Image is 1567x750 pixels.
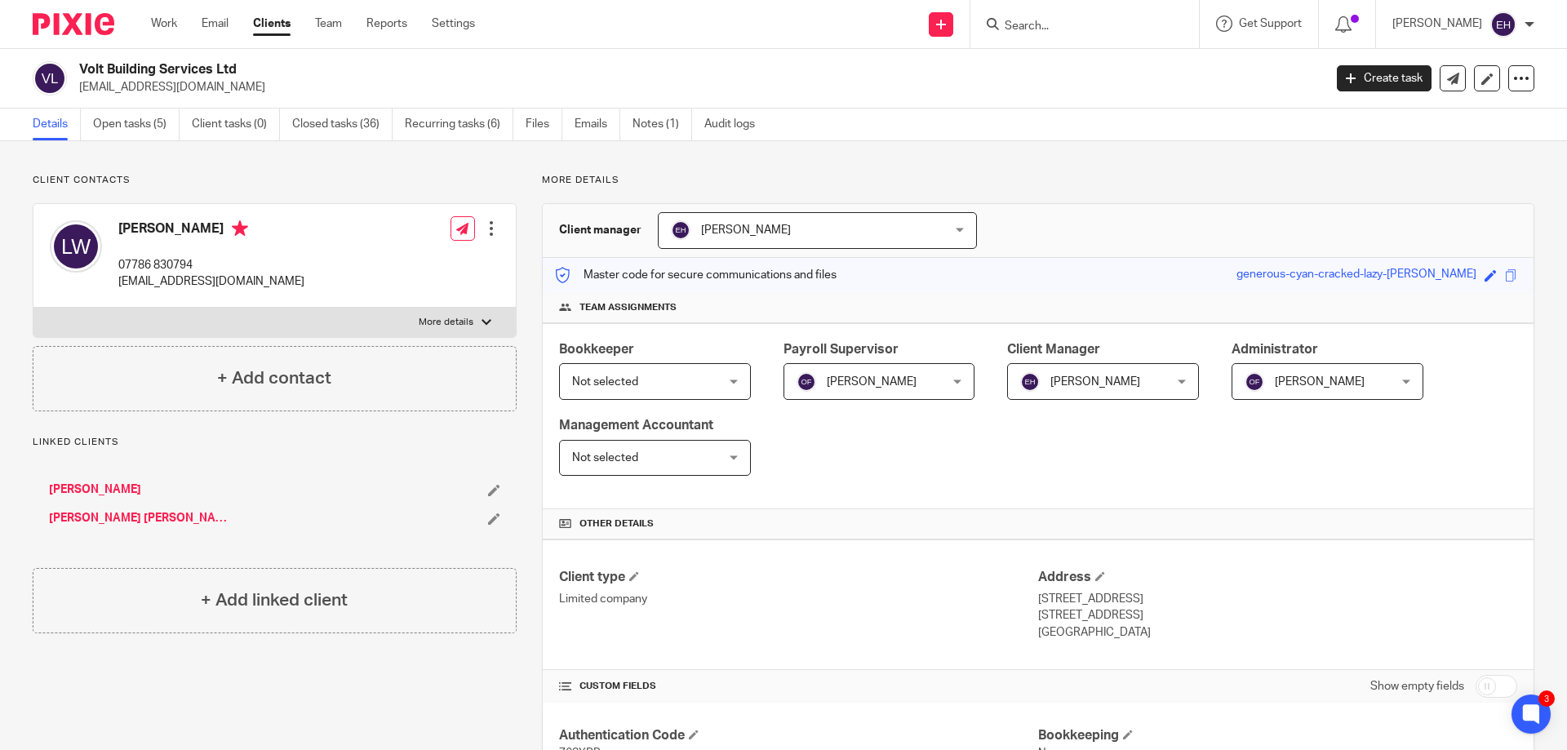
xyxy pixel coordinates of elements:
span: Get Support [1239,18,1302,29]
p: [EMAIL_ADDRESS][DOMAIN_NAME] [118,273,304,290]
p: [STREET_ADDRESS] [1038,607,1517,624]
span: Administrator [1232,343,1318,356]
span: Client Manager [1007,343,1100,356]
h4: Client type [559,569,1038,586]
label: Show empty fields [1370,678,1464,695]
h4: Address [1038,569,1517,586]
a: Clients [253,16,291,32]
a: Emails [575,109,620,140]
img: svg%3E [1490,11,1516,38]
h4: [PERSON_NAME] [118,220,304,241]
a: Details [33,109,81,140]
input: Search [1003,20,1150,34]
a: Email [202,16,229,32]
a: Open tasks (5) [93,109,180,140]
a: Settings [432,16,475,32]
h4: + Add contact [217,366,331,391]
h3: Client manager [559,222,641,238]
p: [GEOGRAPHIC_DATA] [1038,624,1517,641]
p: [STREET_ADDRESS] [1038,591,1517,607]
span: [PERSON_NAME] [1050,376,1140,388]
span: Team assignments [579,301,677,314]
img: svg%3E [1020,372,1040,392]
div: 3 [1538,690,1555,707]
p: 07786 830794 [118,257,304,273]
span: [PERSON_NAME] [701,224,791,236]
a: Notes (1) [633,109,692,140]
img: svg%3E [1245,372,1264,392]
p: Master code for secure communications and files [555,267,837,283]
span: Not selected [572,452,638,464]
p: Linked clients [33,436,517,449]
img: svg%3E [50,220,102,273]
a: [PERSON_NAME] [PERSON_NAME] [49,510,229,526]
img: svg%3E [671,220,690,240]
a: Work [151,16,177,32]
h2: Volt Building Services Ltd [79,61,1066,78]
img: svg%3E [797,372,816,392]
a: Team [315,16,342,32]
a: Client tasks (0) [192,109,280,140]
a: Files [526,109,562,140]
span: Not selected [572,376,638,388]
a: Closed tasks (36) [292,109,393,140]
p: More details [542,174,1534,187]
span: [PERSON_NAME] [827,376,917,388]
span: Bookkeeper [559,343,634,356]
span: Payroll Supervisor [783,343,899,356]
span: Other details [579,517,654,530]
a: Create task [1337,65,1432,91]
h4: CUSTOM FIELDS [559,680,1038,693]
div: generous-cyan-cracked-lazy-[PERSON_NAME] [1236,266,1476,285]
a: [PERSON_NAME] [49,482,141,498]
h4: + Add linked client [201,588,348,613]
img: Pixie [33,13,114,35]
p: Client contacts [33,174,517,187]
h4: Bookkeeping [1038,727,1517,744]
a: Recurring tasks (6) [405,109,513,140]
p: [EMAIL_ADDRESS][DOMAIN_NAME] [79,79,1312,95]
p: [PERSON_NAME] [1392,16,1482,32]
span: [PERSON_NAME] [1275,376,1365,388]
i: Primary [232,220,248,237]
img: svg%3E [33,61,67,95]
a: Audit logs [704,109,767,140]
h4: Authentication Code [559,727,1038,744]
span: Management Accountant [559,419,713,432]
a: Reports [366,16,407,32]
p: Limited company [559,591,1038,607]
p: More details [419,316,473,329]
